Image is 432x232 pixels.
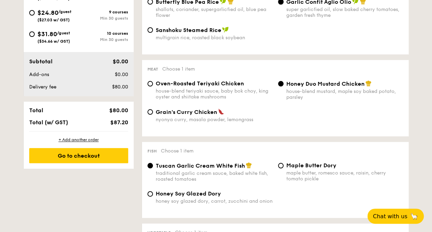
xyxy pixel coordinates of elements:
span: Chat with us [373,213,407,220]
span: Oven-Roasted Teriyaki Chicken [156,80,244,87]
div: nyonya curry, masala powder, lemongrass [156,117,273,123]
span: Meat [147,67,158,72]
input: Honey Duo Mustard Chickenhouse-blend mustard, maple soy baked potato, parsley [278,81,284,86]
span: $0.00 [112,58,128,65]
img: icon-vegan.f8ff3823.svg [222,27,229,33]
span: Sanshoku Steamed Rice [156,27,221,33]
span: Honey Duo Mustard Chicken [286,81,365,87]
input: Tuscan Garlic Cream White Fishtraditional garlic cream sauce, baked white fish, roasted tomatoes [147,163,153,168]
div: shallots, coriander, supergarlicfied oil, blue pea flower [156,7,273,18]
div: super garlicfied oil, slow baked cherry tomatoes, garden fresh thyme [286,7,403,18]
span: $31.80 [37,30,57,38]
input: $24.80/guest($27.03 w/ GST)9 coursesMin 30 guests [29,10,35,15]
div: Min 30 guests [79,16,128,21]
div: Go to checkout [29,148,128,163]
span: $80.00 [109,107,128,114]
span: ($34.66 w/ GST) [37,39,70,44]
button: Chat with us🦙 [367,209,424,224]
span: Choose 1 item [162,66,195,72]
span: ($27.03 w/ GST) [37,18,70,22]
span: Tuscan Garlic Cream White Fish [156,162,245,169]
div: traditional garlic cream sauce, baked white fish, roasted tomatoes [156,170,273,182]
span: Honey Soy Glazed Dory [156,190,221,197]
div: honey soy glazed dory, carrot, zucchini and onion [156,198,273,204]
span: Delivery fee [29,84,56,90]
div: Min 30 guests [79,37,128,42]
span: Add-ons [29,72,49,77]
span: Fish [147,149,157,154]
div: house-blend mustard, maple soy baked potato, parsley [286,88,403,100]
span: $80.00 [112,84,128,90]
div: maple butter, romesco sauce, raisin, cherry tomato pickle [286,170,403,182]
input: Honey Soy Glazed Doryhoney soy glazed dory, carrot, zucchini and onion [147,191,153,197]
input: Grain's Curry Chickennyonya curry, masala powder, lemongrass [147,109,153,115]
input: Oven-Roasted Teriyaki Chickenhouse-blend teriyaki sauce, baby bok choy, king oyster and shiitake ... [147,81,153,86]
div: multigrain rice, roasted black soybean [156,35,273,41]
span: Maple Butter Dory [286,162,336,169]
span: Subtotal [29,58,53,65]
span: $24.80 [37,9,58,17]
img: icon-spicy.37a8142b.svg [218,108,224,115]
div: house-blend teriyaki sauce, baby bok choy, king oyster and shiitake mushrooms [156,88,273,100]
span: /guest [57,31,70,35]
span: /guest [58,9,71,14]
span: Total [29,107,43,114]
img: icon-chef-hat.a58ddaea.svg [246,162,252,168]
span: 🦙 [410,212,418,220]
div: 10 courses [79,31,128,36]
input: Maple Butter Dorymaple butter, romesco sauce, raisin, cherry tomato pickle [278,163,284,168]
span: Choose 1 item [161,148,193,154]
input: $31.80/guest($34.66 w/ GST)10 coursesMin 30 guests [29,31,35,37]
span: Grain's Curry Chicken [156,109,217,115]
input: Sanshoku Steamed Ricemultigrain rice, roasted black soybean [147,27,153,33]
div: 9 courses [79,10,128,14]
img: icon-chef-hat.a58ddaea.svg [365,80,372,86]
span: Total (w/ GST) [29,119,68,126]
div: + Add another order [29,137,128,143]
span: $87.20 [110,119,128,126]
span: $0.00 [114,72,128,77]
